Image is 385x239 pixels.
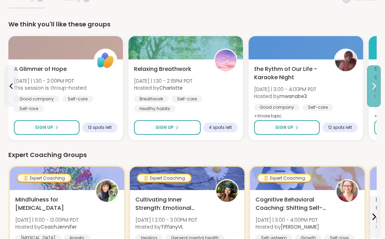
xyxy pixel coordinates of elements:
[161,223,183,230] b: TiffanyVL
[135,196,208,212] span: Cultivating Inner Strength: Emotional Regulation
[209,125,232,130] span: 4 spots left
[18,175,70,182] div: Expert Coaching
[254,93,316,100] span: Hosted by
[135,216,197,223] span: [DATE] | 2:00 - 3:00PM PDT
[281,223,319,230] b: [PERSON_NAME]
[134,65,191,73] span: Relaxing Breathwork
[156,124,174,131] span: Sign Up
[254,104,300,111] div: Good company
[256,196,328,212] span: Cognitive Behavioral Coaching: Shifting Self-Talk
[8,150,377,160] div: Expert Coaching Groups
[35,124,53,131] span: Sign Up
[134,96,169,102] div: Breathwork
[335,50,357,71] img: mwanabe3
[135,223,197,230] span: Hosted by
[14,105,44,112] div: Self-love
[15,216,78,223] span: [DATE] | 11:00 - 12:00PM PDT
[96,180,118,202] img: CoachJennifer
[134,84,192,91] span: Hosted by
[138,175,191,182] div: Expert Coaching
[216,180,238,202] img: TiffanyVL
[62,96,93,102] div: Self-care
[171,96,202,102] div: Self-care
[41,223,77,230] b: CoachJennifer
[15,196,87,212] span: Mindfulness for [MEDICAL_DATA]
[134,77,192,84] span: [DATE] | 1:30 - 2:15PM PDT
[95,50,116,71] img: ShareWell
[88,125,112,130] span: 13 spots left
[14,77,86,84] span: [DATE] | 1:30 - 2:00PM PDT
[254,120,320,135] button: Sign Up
[279,93,307,100] b: mwanabe3
[134,105,176,112] div: Healthy habits
[336,180,358,202] img: Fausta
[14,65,67,73] span: A Glimmer of Hope
[302,104,333,111] div: Self-care
[258,175,311,182] div: Expert Coaching
[256,216,319,223] span: [DATE] | 3:00 - 4:00PM PDT
[328,125,352,130] span: 12 spots left
[215,50,236,71] img: CharIotte
[256,223,319,230] span: Hosted by
[14,120,79,135] button: Sign Up
[275,124,293,131] span: Sign Up
[254,86,316,93] span: [DATE] | 3:00 - 4:00PM PDT
[14,84,86,91] span: This session is Group-hosted
[15,223,78,230] span: Hosted by
[8,19,377,29] div: We think you'll like these groups
[14,96,59,102] div: Good company
[159,84,183,91] b: CharIotte
[254,65,326,82] span: the Rythm of Our Life - Karaoke Night
[134,120,201,135] button: Sign Up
